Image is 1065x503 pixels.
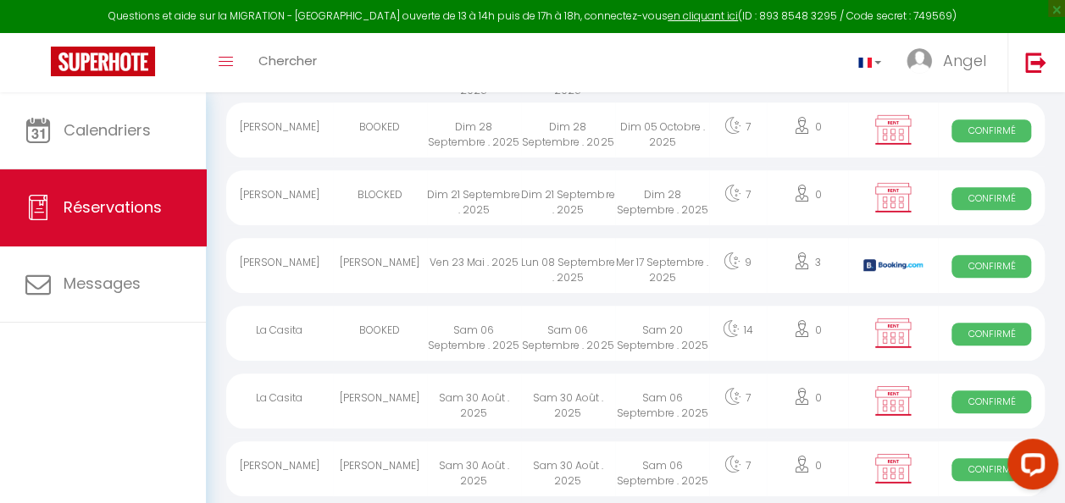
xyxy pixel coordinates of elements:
[907,48,932,74] img: ...
[64,119,151,141] span: Calendriers
[894,33,1007,92] a: ... Angel
[668,8,738,23] a: en cliquant ici
[994,432,1065,503] iframe: LiveChat chat widget
[64,273,141,294] span: Messages
[1025,52,1046,73] img: logout
[258,52,317,69] span: Chercher
[64,196,162,218] span: Réservations
[246,33,330,92] a: Chercher
[51,47,155,76] img: Super Booking
[943,50,986,71] span: Angel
